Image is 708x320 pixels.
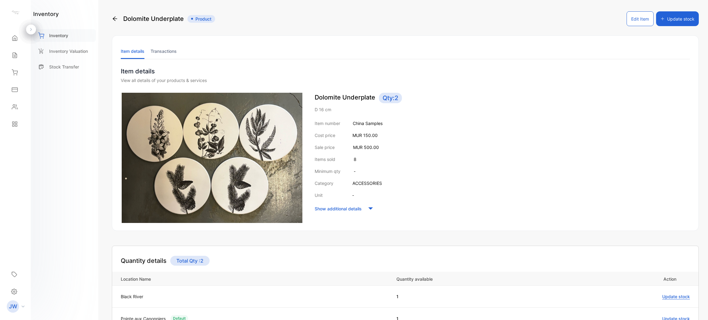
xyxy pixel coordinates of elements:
li: Item details [121,43,144,59]
p: JW [9,302,17,310]
p: Total Qty : 2 [170,256,210,266]
h1: inventory [33,10,59,18]
p: Items sold [315,156,335,162]
p: D 16 cm [315,106,690,113]
p: Item details [121,67,690,76]
p: Category [315,180,333,186]
p: Minimum qty [315,168,340,174]
h4: Quantity details [121,256,167,265]
p: 8 [354,156,356,162]
p: Location Name [121,275,390,282]
span: Update stock [662,294,690,299]
p: Action [564,275,676,282]
p: Inventory [49,32,68,39]
div: Dolomite Underplate [112,11,215,26]
img: item [121,93,302,223]
button: Update stock [656,11,699,26]
p: China Samples [353,120,383,127]
p: - [354,168,356,174]
button: Open LiveChat chat widget [5,2,23,21]
span: Product [187,15,215,23]
button: Edit Item [627,11,654,26]
span: Qty: 2 [379,93,402,103]
p: Dolomite Underplate [315,93,690,103]
img: logo [11,8,20,17]
p: - [352,192,354,198]
div: View all details of your products & services [121,77,690,84]
p: Stock Transfer [49,64,79,70]
p: Unit [315,192,323,198]
span: MUR 500.00 [353,145,379,150]
p: Sale price [315,144,335,150]
a: Stock Transfer [33,60,96,73]
p: Item number [315,120,340,127]
span: MUR 150.00 [352,133,378,138]
p: Inventory Valuation [49,48,88,54]
p: ACCESSORIES [352,180,382,186]
p: Black River [121,293,143,300]
p: Cost price [315,132,335,139]
p: Quantity available [396,275,556,282]
p: Show additional details [315,205,362,212]
a: Inventory [33,29,96,42]
a: Inventory Valuation [33,45,96,57]
li: Transactions [151,43,177,59]
p: 1 [396,293,556,300]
